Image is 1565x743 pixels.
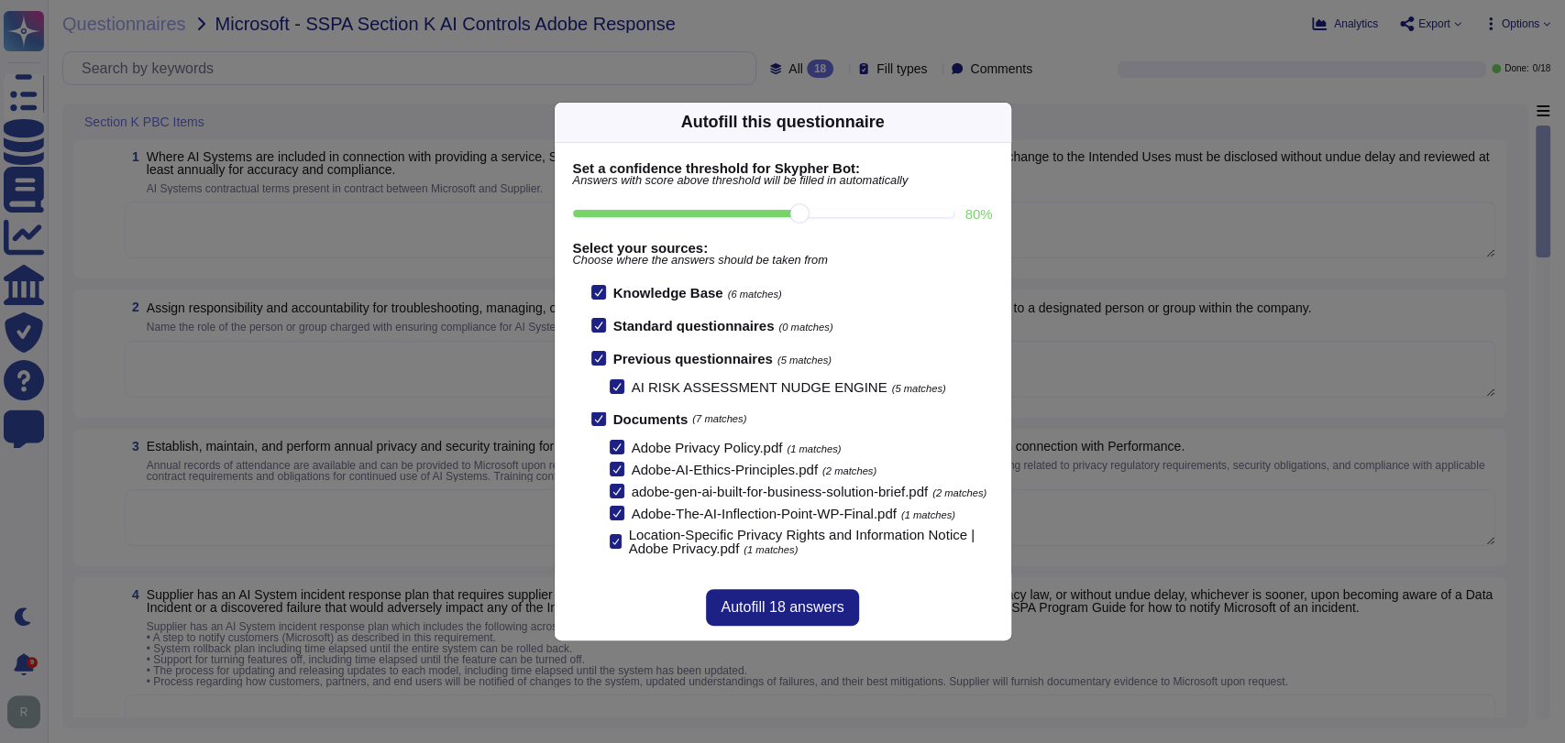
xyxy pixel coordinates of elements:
[822,465,876,476] span: (2 matches)
[613,318,775,333] b: Standard questionnaires
[787,443,841,454] span: (1 matches)
[744,544,798,555] span: (1 matches)
[680,110,884,135] div: Autofill this questionnaire
[573,241,993,255] b: Select your sources:
[632,379,887,395] span: AI RISK ASSESSMENT NUDGE ENGINE
[632,440,783,455] span: Adobe Privacy Policy.pdf
[632,462,818,477] span: Adobe-AI-Ethics-Principles.pdf
[932,487,986,498] span: (2 matches)
[632,484,929,499] span: adobe-gen-ai-built-for-business-solution-brief.pdf
[777,355,832,366] span: (5 matches)
[613,412,689,426] b: Documents
[891,383,945,394] span: (5 matches)
[721,600,843,615] span: Autofill 18 answers
[964,207,992,221] label: 80 %
[573,255,993,267] span: Choose where the answers should be taken from
[629,527,975,556] span: Location-Specific Privacy Rights and Information Notice | Adobe Privacy.pdf
[778,322,832,333] span: (0 matches)
[901,509,955,520] span: (1 matches)
[706,589,858,626] button: Autofill 18 answers
[573,175,993,187] span: Answers with score above threshold will be filled in automatically
[573,161,993,175] b: Set a confidence threshold for Skypher Bot:
[728,289,782,300] span: (6 matches)
[632,506,897,521] span: Adobe-The-AI-Inflection-Point-WP-Final.pdf
[692,414,746,424] span: (7 matches)
[613,351,773,366] b: Previous questionnaires
[613,285,723,300] b: Knowledge Base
